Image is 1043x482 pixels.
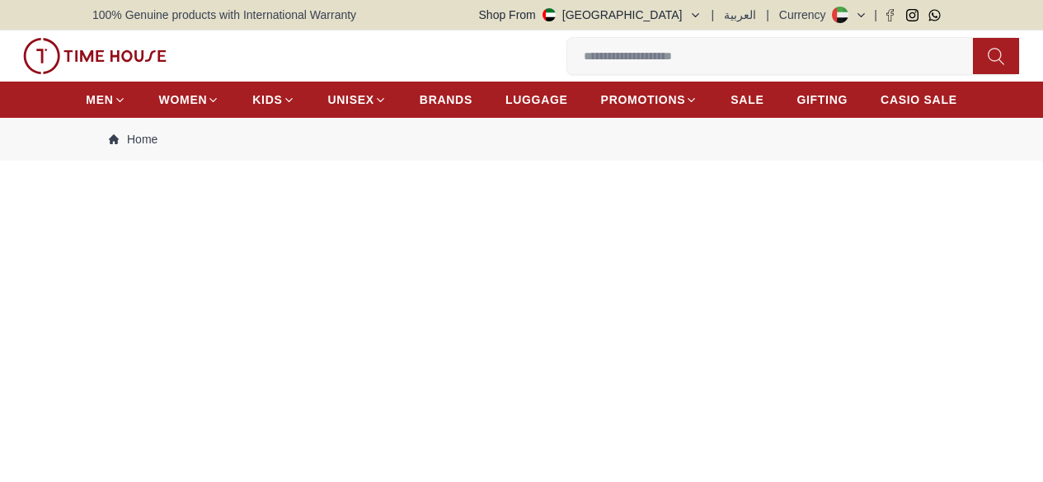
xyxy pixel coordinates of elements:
div: Currency [779,7,833,23]
span: MEN [86,91,113,108]
nav: Breadcrumb [92,118,951,161]
span: CASIO SALE [881,91,957,108]
span: | [766,7,769,23]
span: BRANDS [420,91,472,108]
a: UNISEX [328,85,387,115]
a: KIDS [252,85,294,115]
img: United Arab Emirates [543,8,556,21]
a: Home [109,131,157,147]
a: PROMOTIONS [601,85,698,115]
span: PROMOTIONS [601,91,686,108]
a: WOMEN [159,85,220,115]
button: العربية [724,7,756,23]
a: Instagram [906,9,918,21]
span: | [874,7,877,23]
a: MEN [86,85,125,115]
a: BRANDS [420,85,472,115]
span: KIDS [252,91,282,108]
span: 100% Genuine products with International Warranty [92,7,356,23]
span: WOMEN [159,91,208,108]
span: SALE [731,91,763,108]
a: Whatsapp [928,9,941,21]
span: | [712,7,715,23]
span: UNISEX [328,91,374,108]
span: GIFTING [796,91,848,108]
a: GIFTING [796,85,848,115]
a: SALE [731,85,763,115]
span: LUGGAGE [505,91,568,108]
a: LUGGAGE [505,85,568,115]
a: Facebook [884,9,896,21]
a: CASIO SALE [881,85,957,115]
img: ... [23,38,167,74]
img: ... [92,177,951,477]
button: Shop From[GEOGRAPHIC_DATA] [479,7,702,23]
